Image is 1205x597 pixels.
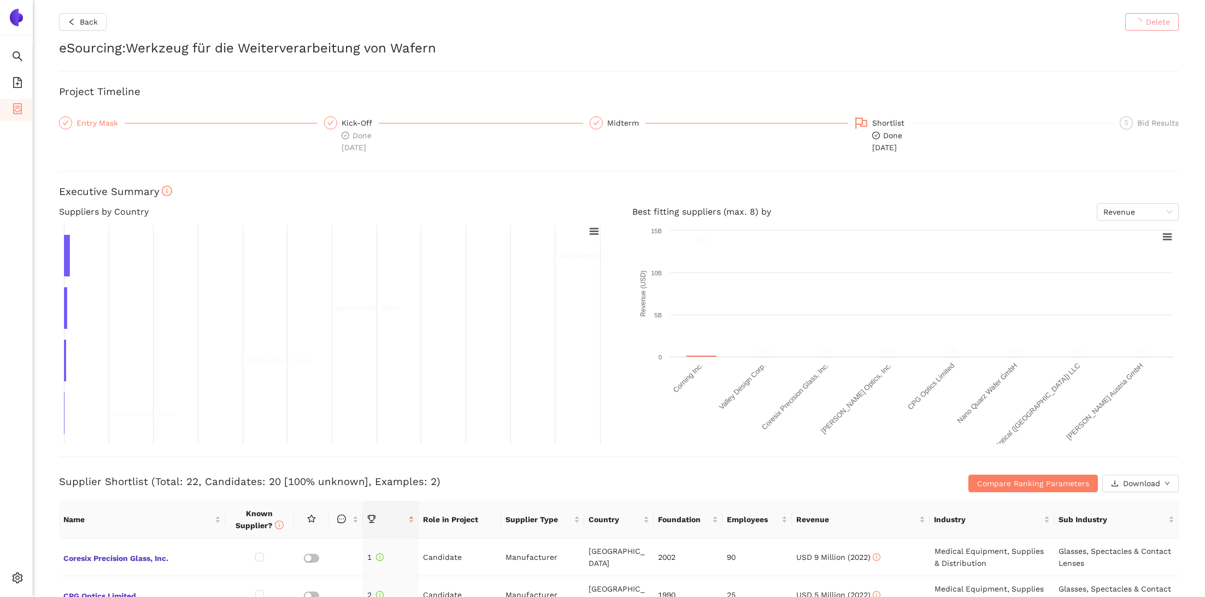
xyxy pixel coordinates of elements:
[1146,16,1170,28] span: Delete
[376,553,384,561] span: info-circle
[59,39,1179,58] h2: eSourcing : Werkzeug für die Weiterverarbeitung von Wafern
[59,501,225,539] th: this column's title is Name,this column is sortable
[1136,346,1147,354] text: n/a
[881,346,897,354] text: 8.4M
[59,85,1179,99] h3: Project Timeline
[796,513,918,525] span: Revenue
[328,501,363,539] th: this column is sortable
[62,120,69,126] span: check
[873,553,880,561] span: info-circle
[162,186,172,196] span: info-circle
[968,475,1098,492] button: Compare Ranking Parameters
[12,73,23,95] span: file-add
[558,253,622,259] text: [GEOGRAPHIC_DATA]
[760,362,830,432] text: Coresix Precision Glass, Inc.
[855,116,868,129] span: flag
[59,116,318,129] div: Entry Mask
[872,132,880,139] span: check-circle
[930,501,1054,539] th: this column's title is Industry,this column is sortable
[63,513,213,525] span: Name
[947,346,957,354] text: 5M
[335,305,399,312] text: [GEOGRAPHIC_DATA]
[342,132,349,139] span: check-circle
[367,515,376,523] span: trophy
[307,515,316,523] span: star
[1123,477,1160,489] span: Download
[872,116,911,129] div: Shortlist
[977,362,1081,466] text: Knight Optical ([GEOGRAPHIC_DATA]) LLC
[955,362,1019,425] text: Nano Quarz Wafer GmbH
[501,501,584,539] th: this column's title is Supplier Type,this column is sortable
[671,362,704,394] text: Corning Inc.
[1054,501,1179,539] th: this column's title is Sub Industry,this column is sortable
[1103,204,1172,220] span: Revenue
[654,312,661,318] text: 5B
[505,513,572,525] span: Supplier Type
[584,501,653,539] th: this column's title is Country,this column is sortable
[419,501,502,539] th: Role in Project
[639,270,646,317] text: Revenue (USD)
[607,116,645,129] div: Midterm
[727,513,779,525] span: Employees
[68,18,75,27] span: left
[906,362,955,411] text: CPG Optics Limited
[501,539,584,576] td: Manufacturer
[1125,119,1128,127] span: 5
[855,116,1113,153] div: Shortlistcheck-circleDone[DATE]
[658,354,661,360] text: 0
[80,16,98,28] span: Back
[651,228,662,234] text: 15B
[275,521,284,529] span: info-circle
[977,477,1089,489] span: Compare Ranking Parameters
[236,509,284,530] span: Known Supplier?
[632,203,1179,221] h4: Best fitting suppliers (max. 8) by
[77,116,125,129] div: Entry Mask
[1073,346,1084,354] text: n/a
[327,120,334,126] span: check
[1125,13,1179,31] button: Delete
[717,362,767,411] text: Valley Design Corp.
[872,131,902,152] span: Done [DATE]
[593,120,599,126] span: check
[8,9,25,26] img: Logo
[1102,475,1179,492] button: downloadDownloaddown
[367,553,384,561] span: 1
[821,346,831,354] text: 9M
[63,550,221,564] span: Coresix Precision Glass, Inc.
[1065,362,1144,441] text: [PERSON_NAME] Austria GmbH
[934,513,1042,525] span: Industry
[654,539,722,576] td: 2002
[59,185,1179,199] h3: Executive Summary
[59,475,806,489] h3: Supplier Shortlist (Total: 22, Candidates: 20 [100% unknown], Examples: 2)
[342,116,379,129] div: Kick-Off
[337,515,346,523] span: message
[59,203,606,221] h4: Suppliers by Country
[342,131,372,152] span: Done [DATE]
[1134,18,1146,26] span: loading
[589,513,640,525] span: Country
[1054,539,1179,576] td: Glasses, Spectacles & Contact Lenses
[819,362,893,435] text: [PERSON_NAME] Optics, Inc.
[722,539,791,576] td: 90
[246,358,310,364] text: [GEOGRAPHIC_DATA]
[12,569,23,590] span: setting
[112,410,177,417] text: [GEOGRAPHIC_DATA]
[12,99,23,121] span: container
[930,539,1055,576] td: Medical Equipment, Supplies & Distribution
[796,553,880,561] span: USD 9 Million (2022)
[695,236,708,244] text: 13B
[1007,346,1023,354] text: 2.9M
[1111,480,1119,488] span: download
[1059,513,1166,525] span: Sub Industry
[722,501,791,539] th: this column's title is Employees,this column is sortable
[658,513,710,525] span: Foundation
[792,501,930,539] th: this column's title is Revenue,this column is sortable
[654,501,722,539] th: this column's title is Foundation,this column is sortable
[756,346,770,354] text: 17M
[1165,481,1170,487] span: down
[419,539,502,576] td: Candidate
[1137,119,1179,127] span: Bid Results
[584,539,653,576] td: [GEOGRAPHIC_DATA]
[59,13,107,31] button: leftBack
[12,47,23,69] span: search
